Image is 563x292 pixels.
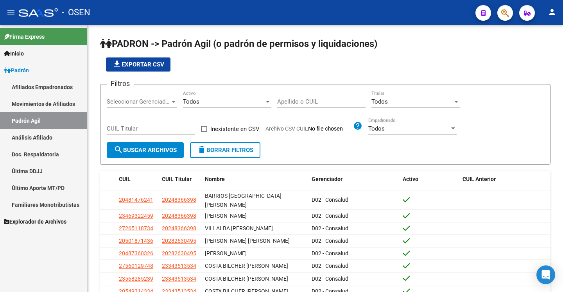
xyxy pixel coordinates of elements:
[312,276,348,282] span: D02 - Consalud
[205,263,288,269] span: COSTA BILCHER [PERSON_NAME]
[190,142,260,158] button: Borrar Filtros
[162,225,196,231] span: 20248366398
[353,121,362,131] mat-icon: help
[107,142,184,158] button: Buscar Archivos
[205,238,290,244] span: [PERSON_NAME] [PERSON_NAME]
[312,263,348,269] span: D02 - Consalud
[463,176,496,182] span: CUIL Anterior
[547,7,557,17] mat-icon: person
[114,145,123,154] mat-icon: search
[312,238,348,244] span: D02 - Consalud
[162,263,196,269] span: 23343513534
[205,176,225,182] span: Nombre
[119,197,153,203] span: 20481476241
[403,176,418,182] span: Activo
[119,213,153,219] span: 23469322459
[119,263,153,269] span: 27560129748
[210,124,260,134] span: Inexistente en CSV
[119,238,153,244] span: 20501871436
[536,265,555,284] div: Open Intercom Messenger
[400,171,459,188] datatable-header-cell: Activo
[112,61,164,68] span: Exportar CSV
[197,145,206,154] mat-icon: delete
[62,4,90,21] span: - OSEN
[205,225,273,231] span: VILLALBA [PERSON_NAME]
[162,213,196,219] span: 20248366398
[183,98,199,105] span: Todos
[162,176,192,182] span: CUIL Titular
[4,217,66,226] span: Explorador de Archivos
[119,225,153,231] span: 27265118734
[162,197,196,203] span: 20248366398
[116,171,159,188] datatable-header-cell: CUIL
[308,171,400,188] datatable-header-cell: Gerenciador
[197,147,253,154] span: Borrar Filtros
[106,57,170,72] button: Exportar CSV
[4,49,24,58] span: Inicio
[107,98,170,105] span: Seleccionar Gerenciador
[312,213,348,219] span: D02 - Consalud
[100,38,377,49] span: PADRON -> Padrón Agil (o padrón de permisos y liquidaciones)
[205,193,281,208] span: BARRIOS [GEOGRAPHIC_DATA][PERSON_NAME]
[6,7,16,17] mat-icon: menu
[312,176,342,182] span: Gerenciador
[114,147,177,154] span: Buscar Archivos
[205,276,288,282] span: COSTA BILCHER [PERSON_NAME]
[119,276,153,282] span: 23568285239
[4,32,45,41] span: Firma Express
[162,238,196,244] span: 20282630495
[308,125,353,133] input: Archivo CSV CUIL
[119,176,131,182] span: CUIL
[205,250,247,256] span: [PERSON_NAME]
[162,276,196,282] span: 23343513534
[371,98,388,105] span: Todos
[159,171,202,188] datatable-header-cell: CUIL Titular
[4,66,29,75] span: Padrón
[368,125,385,132] span: Todos
[312,225,348,231] span: D02 - Consalud
[312,197,348,203] span: D02 - Consalud
[112,59,122,69] mat-icon: file_download
[119,250,153,256] span: 20487360326
[312,250,348,256] span: D02 - Consalud
[107,78,134,89] h3: Filtros
[459,171,550,188] datatable-header-cell: CUIL Anterior
[202,171,308,188] datatable-header-cell: Nombre
[162,250,196,256] span: 20282630495
[205,213,247,219] span: [PERSON_NAME]
[265,125,308,132] span: Archivo CSV CUIL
